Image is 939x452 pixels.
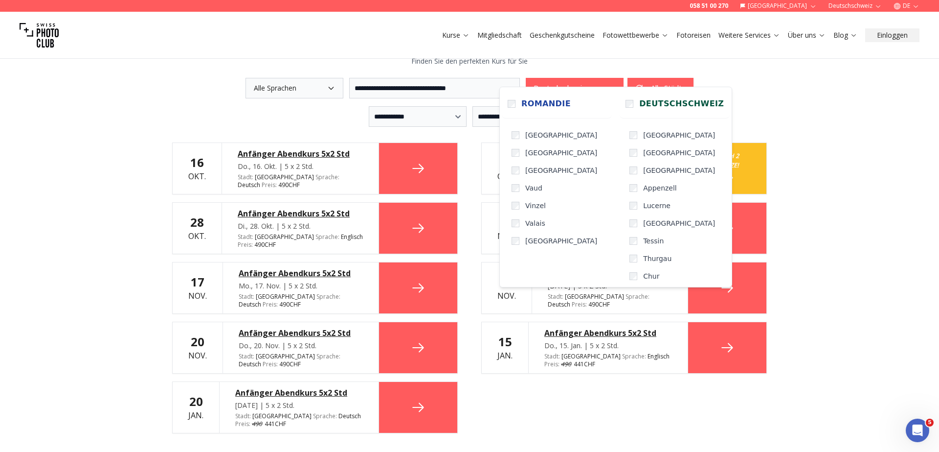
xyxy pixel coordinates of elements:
[239,327,363,339] div: Anfänger Abendkurs 5x2 Std
[643,183,677,193] span: Appenzell
[235,387,363,399] a: Anfänger Abendkurs 5x2 Std
[238,233,363,249] div: [GEOGRAPHIC_DATA] 490 CHF
[497,155,515,182] div: Okt.
[599,28,672,42] button: Fotowettbewerbe
[262,181,277,189] span: Preis :
[188,214,206,242] div: Okt.
[629,202,637,210] input: Lucerne
[238,208,363,219] a: Anfänger Abendkurs 5x2 Std
[629,149,637,157] input: [GEOGRAPHIC_DATA]
[238,173,363,189] div: [GEOGRAPHIC_DATA] 490 CHF
[629,255,637,262] input: Thurgau
[548,301,570,309] span: Deutsch
[188,274,207,302] div: Nov.
[238,181,260,189] span: Deutsch
[690,2,728,10] a: 058 51 00 270
[648,353,670,360] span: Englisch
[643,271,659,281] span: Chur
[188,155,206,182] div: Okt.
[190,154,204,170] b: 16
[188,334,207,361] div: Nov.
[643,166,715,175] span: [GEOGRAPHIC_DATA]
[788,30,826,40] a: Über uns
[238,233,253,241] span: Stadt :
[316,352,340,360] span: Sprache :
[544,352,560,360] span: Stadt :
[525,218,545,228] span: Valais
[525,201,546,211] span: Vinzel
[643,236,664,246] span: Tessin
[572,300,587,309] span: Preis :
[191,274,204,290] b: 17
[238,148,363,160] div: Anfänger Abendkurs 5x2 Std
[499,87,732,287] div: Deutschschweiz
[473,28,526,42] button: Mitgliedschaft
[239,301,261,309] span: Deutsch
[926,419,934,427] span: 5
[784,28,829,42] button: Über uns
[235,401,363,410] div: [DATE] | 5 x 2 Std.
[188,394,203,421] div: Jan.
[603,30,669,40] a: Fotowettbewerbe
[629,131,637,139] input: [GEOGRAPHIC_DATA]
[525,148,597,158] span: [GEOGRAPHIC_DATA]
[239,292,254,301] span: Stadt :
[629,272,637,280] input: Chur
[525,236,597,246] span: [GEOGRAPHIC_DATA]
[316,292,340,301] span: Sprache :
[189,393,203,409] b: 20
[525,183,542,193] span: Vaud
[544,353,672,368] div: [GEOGRAPHIC_DATA] CHF
[544,327,672,339] a: Anfänger Abendkurs 5x2 Std
[629,237,637,245] input: Tessin
[497,214,516,242] div: Nov.
[829,28,861,42] button: Blog
[865,28,919,42] button: Einloggen
[252,420,263,428] span: 490
[239,352,254,360] span: Stadt :
[639,98,724,110] span: Deutschschweiz
[498,333,512,350] b: 15
[544,360,559,368] span: Preis :
[315,173,339,181] span: Sprache :
[622,352,646,360] span: Sprache :
[627,78,693,98] button: Alle Städte
[512,237,519,245] input: [GEOGRAPHIC_DATA]
[629,167,637,174] input: [GEOGRAPHIC_DATA]
[544,341,672,351] div: Do., 15. Jan. | 5 x 2 Std.
[239,293,363,309] div: [GEOGRAPHIC_DATA] 490 CHF
[338,412,361,420] span: Deutsch
[246,78,343,98] button: Alle Sprachen
[512,167,519,174] input: [GEOGRAPHIC_DATA]
[548,293,672,309] div: [GEOGRAPHIC_DATA] 490 CHF
[526,78,624,98] button: Deutschschweiz
[512,219,519,227] input: Valais
[643,254,671,263] span: Thurgau
[512,184,519,192] input: Vaud
[530,30,595,40] a: Geschenkgutscheine
[20,16,59,55] img: Swiss photo club
[512,202,519,210] input: Vinzel
[172,56,767,66] p: Finden Sie den perfekten Kurs für Sie
[525,166,597,175] span: [GEOGRAPHIC_DATA]
[313,412,337,420] span: Sprache :
[239,281,363,291] div: Mo., 17. Nov. | 5 x 2 Std.
[497,274,516,302] div: Nov.
[238,240,253,249] span: Preis :
[643,148,715,158] span: [GEOGRAPHIC_DATA]
[239,341,363,351] div: Do., 20. Nov. | 5 x 2 Std.
[718,30,780,40] a: Weitere Services
[561,360,572,368] span: 490
[238,173,253,181] span: Stadt :
[238,162,363,171] div: Do., 16. Okt. | 5 x 2 Std.
[235,412,251,420] span: Stadt :
[235,420,250,428] span: Preis :
[676,30,711,40] a: Fotoreisen
[548,292,563,301] span: Stadt :
[521,98,571,110] span: Romandie
[526,28,599,42] button: Geschenkgutscheine
[239,267,363,279] a: Anfänger Abendkurs 5x2 Std
[561,360,584,368] span: 441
